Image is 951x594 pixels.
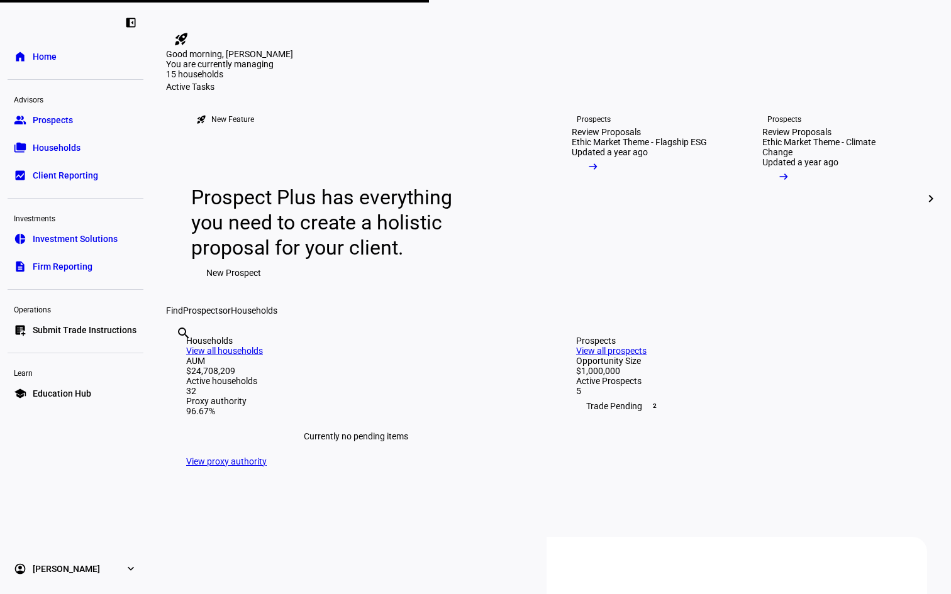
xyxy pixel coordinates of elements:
a: ProspectsReview ProposalsEthic Market Theme - Flagship ESGUpdated a year ago [552,92,732,305]
div: Good morning, [PERSON_NAME] [166,49,936,59]
span: Households [33,141,81,154]
div: 5 [576,386,916,396]
div: 96.67% [186,406,526,416]
div: 32 [186,386,526,396]
div: Ethic Market Theme - Flagship ESG [572,137,707,147]
span: Home [33,50,57,63]
eth-mat-symbol: account_circle [14,563,26,575]
div: Proxy authority [186,396,526,406]
div: Learn [8,363,143,381]
div: Investments [8,209,143,226]
div: $24,708,209 [186,366,526,376]
div: Households [186,336,526,346]
mat-icon: search [176,326,191,341]
mat-icon: chevron_right [923,191,938,206]
eth-mat-symbol: pie_chart [14,233,26,245]
a: View proxy authority [186,456,267,466]
div: Operations [8,300,143,317]
span: Education Hub [33,387,91,400]
span: Firm Reporting [33,260,92,273]
eth-mat-symbol: school [14,387,26,400]
div: Updated a year ago [572,147,648,157]
a: View all prospects [576,346,647,356]
div: Prospects [767,114,801,124]
div: Updated a year ago [762,157,838,167]
div: Active households [186,376,526,386]
a: ProspectsReview ProposalsEthic Market Theme - Climate ChangeUpdated a year ago [742,92,923,305]
div: Review Proposals [572,127,641,137]
span: Households [231,305,277,316]
div: Ethic Market Theme - Climate Change [762,137,903,157]
span: New Prospect [206,260,261,285]
eth-mat-symbol: home [14,50,26,63]
span: Client Reporting [33,169,98,182]
input: Enter name of prospect or household [176,343,179,358]
div: Find or [166,305,936,316]
a: View all households [186,346,263,356]
div: $1,000,000 [576,366,916,376]
div: New Feature [211,114,254,124]
span: Investment Solutions [33,233,118,245]
a: folder_copyHouseholds [8,135,143,160]
span: Prospects [183,305,223,316]
div: Active Tasks [166,82,936,92]
div: Prospects [577,114,611,124]
eth-mat-symbol: expand_more [125,563,137,575]
button: New Prospect [191,260,276,285]
div: AUM [186,356,526,366]
mat-icon: rocket_launch [196,114,206,124]
span: 2 [650,401,660,411]
a: homeHome [8,44,143,69]
div: Currently no pending items [186,416,526,456]
div: Review Proposals [762,127,831,137]
span: Prospects [33,114,73,126]
eth-mat-symbol: bid_landscape [14,169,26,182]
a: descriptionFirm Reporting [8,254,143,279]
div: Active Prospects [576,376,916,386]
div: Trade Pending [576,396,916,416]
div: Prospects [576,336,916,346]
div: Opportunity Size [576,356,916,366]
div: Advisors [8,90,143,107]
a: pie_chartInvestment Solutions [8,226,143,251]
mat-icon: rocket_launch [174,31,189,47]
div: Prospect Plus has everything you need to create a holistic proposal for your client. [191,185,455,260]
eth-mat-symbol: list_alt_add [14,324,26,336]
eth-mat-symbol: folder_copy [14,141,26,154]
span: You are currently managing [166,59,274,69]
div: 15 households [166,69,292,82]
span: [PERSON_NAME] [33,563,100,575]
a: bid_landscapeClient Reporting [8,163,143,188]
eth-mat-symbol: description [14,260,26,273]
span: Submit Trade Instructions [33,324,136,336]
a: groupProspects [8,107,143,133]
mat-icon: arrow_right_alt [777,170,790,183]
eth-mat-symbol: group [14,114,26,126]
mat-icon: arrow_right_alt [587,160,599,173]
eth-mat-symbol: left_panel_close [125,16,137,29]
